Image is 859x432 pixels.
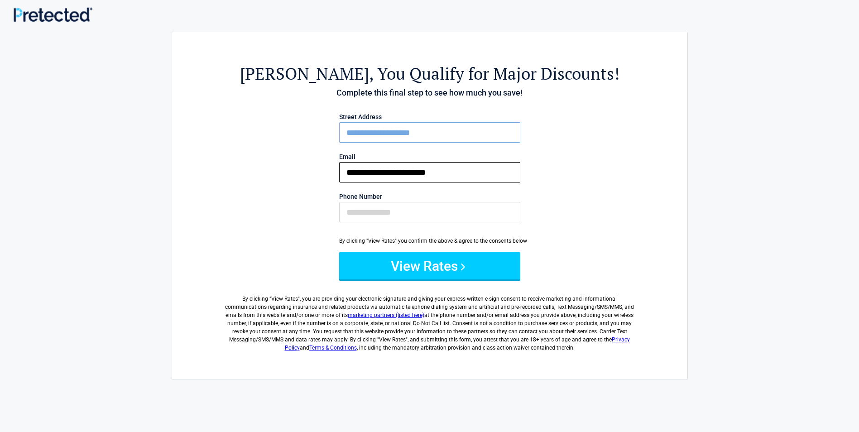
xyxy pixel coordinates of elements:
[222,87,638,99] h4: Complete this final step to see how much you save!
[339,252,520,279] button: View Rates
[339,114,520,120] label: Street Address
[339,237,520,245] div: By clicking "View Rates" you confirm the above & agree to the consents below
[240,62,369,85] span: [PERSON_NAME]
[339,193,520,200] label: Phone Number
[339,154,520,160] label: Email
[309,345,357,351] a: Terms & Conditions
[222,62,638,85] h2: , You Qualify for Major Discounts!
[222,288,638,352] label: By clicking " ", you are providing your electronic signature and giving your express written e-si...
[14,7,92,21] img: Main Logo
[348,312,424,318] a: marketing partners (listed here)
[271,296,298,302] span: View Rates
